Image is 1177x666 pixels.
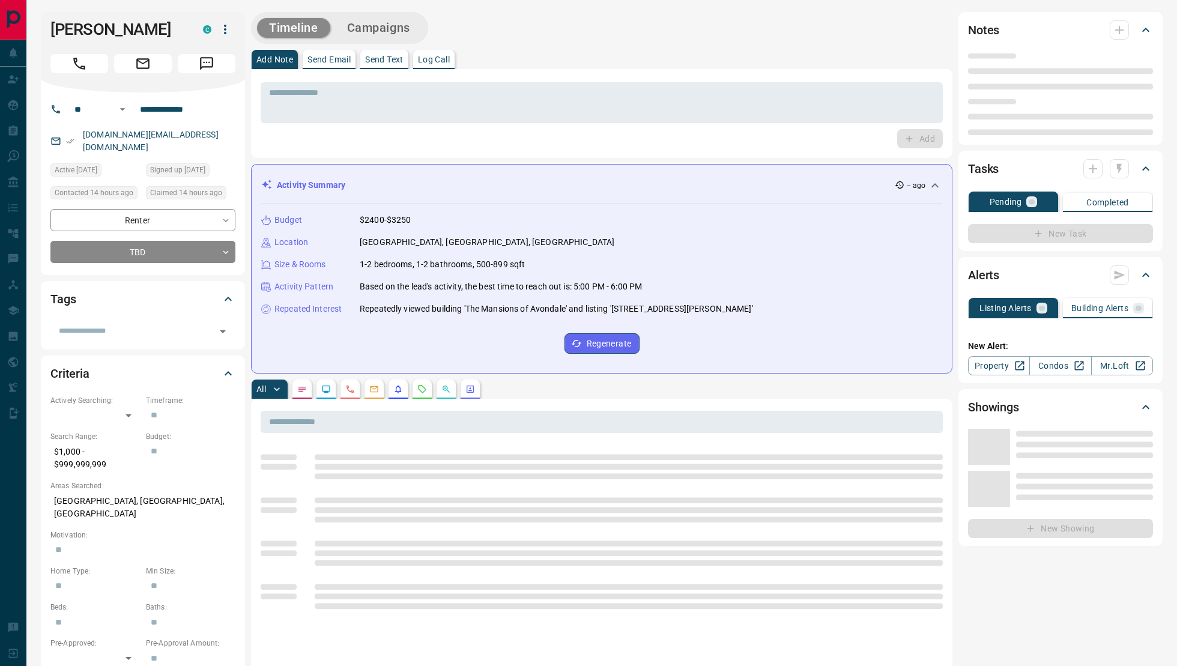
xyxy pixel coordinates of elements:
button: Open [214,323,231,340]
p: Repeated Interest [274,303,342,315]
div: Tue Oct 14 2025 [146,186,235,203]
h2: Criteria [50,364,89,383]
a: [DOMAIN_NAME][EMAIL_ADDRESS][DOMAIN_NAME] [83,130,219,152]
span: Email [114,54,172,73]
p: New Alert: [968,340,1153,353]
p: Beds: [50,602,140,613]
h2: Notes [968,20,999,40]
p: Min Size: [146,566,235,577]
p: Search Range: [50,431,140,442]
div: Notes [968,16,1153,44]
p: Timeframe: [146,395,235,406]
p: Activity Pattern [274,280,333,293]
p: Completed [1086,198,1129,207]
svg: Listing Alerts [393,384,403,394]
div: TBD [50,241,235,263]
p: Areas Searched: [50,480,235,491]
h2: Tasks [968,159,999,178]
svg: Email Verified [66,137,74,145]
a: Mr.Loft [1091,356,1153,375]
p: Home Type: [50,566,140,577]
p: [GEOGRAPHIC_DATA], [GEOGRAPHIC_DATA], [GEOGRAPHIC_DATA] [360,236,614,249]
p: Building Alerts [1071,304,1128,312]
div: Renter [50,209,235,231]
div: Thu Oct 09 2025 [50,163,140,180]
p: Baths: [146,602,235,613]
p: Pre-Approved: [50,638,140,649]
svg: Notes [297,384,307,394]
p: Motivation: [50,530,235,540]
p: Send Text [365,55,404,64]
h2: Tags [50,289,76,309]
span: Signed up [DATE] [150,164,205,176]
h2: Showings [968,398,1019,417]
p: Budget: [146,431,235,442]
span: Call [50,54,108,73]
svg: Calls [345,384,355,394]
div: Activity Summary-- ago [261,174,942,196]
h2: Alerts [968,265,999,285]
svg: Requests [417,384,427,394]
p: Pending [990,198,1022,206]
p: Activity Summary [277,179,345,192]
button: Regenerate [564,333,640,354]
span: Active [DATE] [55,164,97,176]
p: Listing Alerts [979,304,1032,312]
p: Repeatedly viewed building 'The Mansions of Avondale' and listing '[STREET_ADDRESS][PERSON_NAME]' [360,303,753,315]
svg: Emails [369,384,379,394]
p: $1,000 - $999,999,999 [50,442,140,474]
div: Tue Oct 14 2025 [50,186,140,203]
p: 1-2 bedrooms, 1-2 bathrooms, 500-899 sqft [360,258,525,271]
button: Campaigns [335,18,422,38]
p: $2400-$3250 [360,214,411,226]
div: Showings [968,393,1153,422]
svg: Agent Actions [465,384,475,394]
a: Condos [1029,356,1091,375]
a: Property [968,356,1030,375]
p: Send Email [307,55,351,64]
p: Pre-Approval Amount: [146,638,235,649]
div: Tags [50,285,235,313]
p: Log Call [418,55,450,64]
button: Timeline [257,18,330,38]
span: Claimed 14 hours ago [150,187,222,199]
p: Add Note [256,55,293,64]
p: Location [274,236,308,249]
p: Size & Rooms [274,258,326,271]
div: Criteria [50,359,235,388]
span: Contacted 14 hours ago [55,187,133,199]
svg: Lead Browsing Activity [321,384,331,394]
svg: Opportunities [441,384,451,394]
span: Message [178,54,235,73]
p: [GEOGRAPHIC_DATA], [GEOGRAPHIC_DATA], [GEOGRAPHIC_DATA] [50,491,235,524]
p: -- ago [907,180,925,191]
h1: [PERSON_NAME] [50,20,185,39]
div: Alerts [968,261,1153,289]
p: Actively Searching: [50,395,140,406]
div: Tasks [968,154,1153,183]
div: condos.ca [203,25,211,34]
p: All [256,385,266,393]
p: Based on the lead's activity, the best time to reach out is: 5:00 PM - 6:00 PM [360,280,642,293]
p: Budget [274,214,302,226]
button: Open [115,102,130,117]
div: Wed Sep 02 2020 [146,163,235,180]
